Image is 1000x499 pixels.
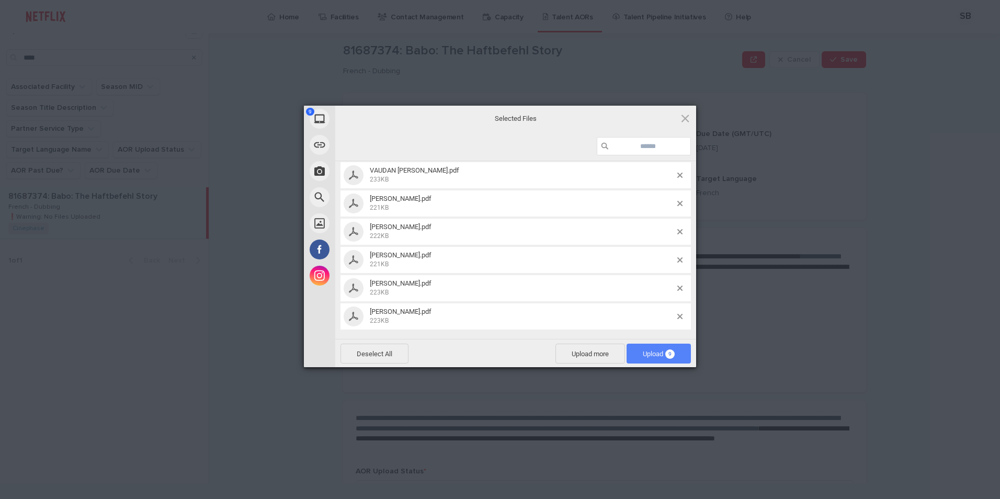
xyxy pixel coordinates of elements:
div: Web Search [304,184,429,210]
span: [PERSON_NAME].pdf [370,195,431,202]
div: Link (URL) [304,132,429,158]
span: BERGERON François.pdf [367,223,677,240]
span: [PERSON_NAME].pdf [370,279,431,287]
span: 223KB [370,317,389,324]
span: VAUDAN Aline.pdf [367,166,677,184]
span: 221KB [370,260,389,268]
div: Facebook [304,236,429,263]
span: Click here or hit ESC to close picker [679,112,691,124]
span: Deselect All [340,344,408,364]
div: Take Photo [304,158,429,184]
span: 223KB [370,289,389,296]
span: Upload [643,350,675,358]
span: 9 [306,108,314,116]
span: 221KB [370,204,389,211]
span: Upload more [555,344,625,364]
div: My Device [304,106,429,132]
span: Upload [627,344,691,364]
span: BENHAMOU Jonathan.pdf [367,195,677,212]
span: DORMOY Thomas.pdf [367,308,677,325]
span: VAUDAN [PERSON_NAME].pdf [370,166,459,174]
span: 233KB [370,176,389,183]
div: Unsplash [304,210,429,236]
span: [PERSON_NAME].pdf [370,223,431,231]
span: [PERSON_NAME].pdf [370,308,431,315]
span: Selected Files [411,114,620,123]
div: Instagram [304,263,429,289]
span: 222KB [370,232,389,240]
span: [PERSON_NAME].pdf [370,251,431,259]
span: 9 [665,349,675,359]
span: DEGAY Alexis.pdf [367,279,677,297]
span: CASTRO Iliana.pdf [367,251,677,268]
